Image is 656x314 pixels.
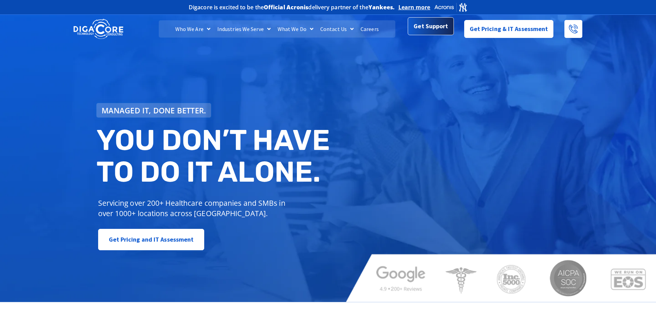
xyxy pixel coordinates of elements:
[102,107,206,114] span: Managed IT, done better.
[189,4,395,10] h2: Digacore is excited to be the delivery partner of the
[408,17,454,35] a: Get Support
[414,19,448,33] span: Get Support
[368,3,395,11] b: Yankees.
[470,22,548,36] span: Get Pricing & IT Assessment
[214,20,274,38] a: Industries We Serve
[96,103,211,118] a: Managed IT, done better.
[464,20,554,38] a: Get Pricing & IT Assessment
[357,20,382,38] a: Careers
[274,20,317,38] a: What We Do
[109,233,194,246] span: Get Pricing and IT Assessment
[317,20,357,38] a: Contact Us
[96,124,333,188] h2: You don’t have to do IT alone.
[398,4,430,11] a: Learn more
[98,198,291,219] p: Servicing over 200+ Healthcare companies and SMBs in over 1000+ locations across [GEOGRAPHIC_DATA].
[73,18,123,40] img: DigaCore Technology Consulting
[172,20,214,38] a: Who We Are
[264,3,309,11] b: Official Acronis
[434,2,468,12] img: Acronis
[159,20,395,38] nav: Menu
[98,229,205,250] a: Get Pricing and IT Assessment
